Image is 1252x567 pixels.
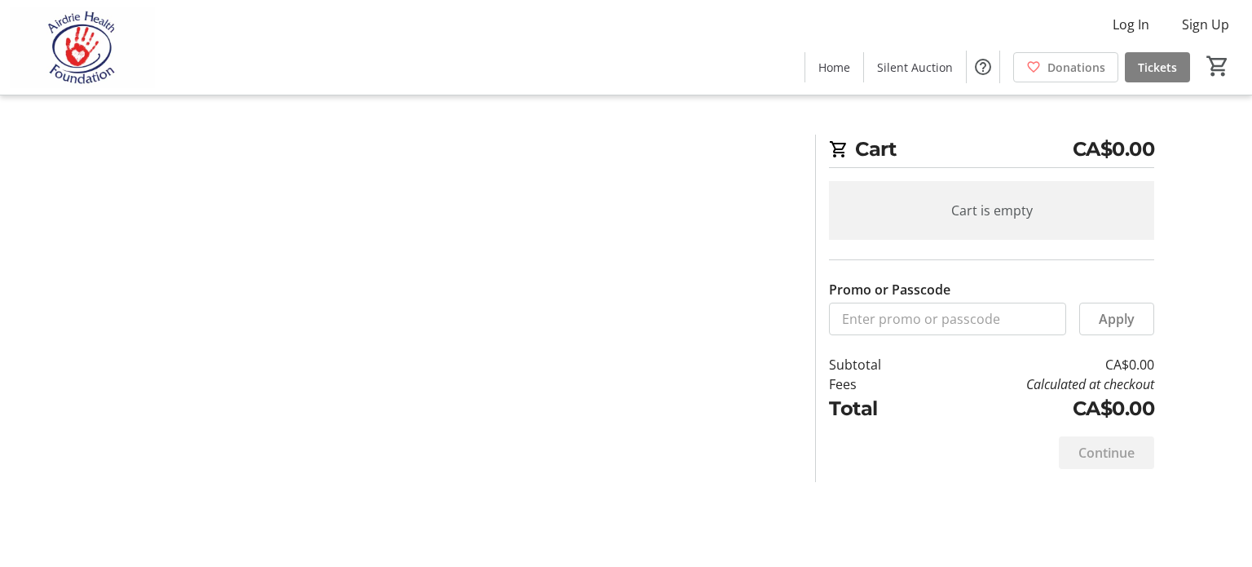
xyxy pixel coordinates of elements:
span: Donations [1047,59,1105,76]
div: Cart is empty [829,181,1154,240]
a: Tickets [1125,52,1190,82]
button: Sign Up [1169,11,1242,38]
button: Help [967,51,999,83]
span: CA$0.00 [1073,135,1155,164]
td: CA$0.00 [924,355,1154,374]
img: Airdrie Health Foundation's Logo [10,7,155,88]
span: Apply [1099,309,1135,329]
td: Subtotal [829,355,924,374]
td: Total [829,394,924,423]
span: Home [818,59,850,76]
button: Cart [1203,51,1232,81]
a: Donations [1013,52,1118,82]
a: Silent Auction [864,52,966,82]
h2: Cart [829,135,1154,168]
button: Log In [1100,11,1162,38]
button: Apply [1079,303,1154,335]
input: Enter promo or passcode [829,303,1066,335]
span: Log In [1113,15,1149,34]
span: Silent Auction [877,59,953,76]
td: Calculated at checkout [924,374,1154,394]
a: Home [805,52,863,82]
span: Sign Up [1182,15,1229,34]
span: Tickets [1138,59,1177,76]
td: Fees [829,374,924,394]
label: Promo or Passcode [829,280,950,299]
td: CA$0.00 [924,394,1154,423]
